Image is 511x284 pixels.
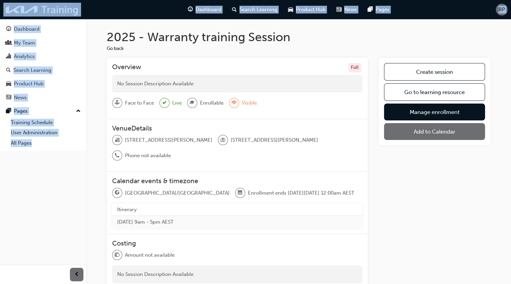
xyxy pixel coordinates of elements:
span: car-icon [6,81,11,87]
a: Manage enrollment [384,104,485,120]
span: Product Hub [296,6,326,13]
div: Full [349,63,361,72]
span: people-icon [6,40,11,46]
div: Search Learning [14,66,51,74]
th: Itinerary [112,203,362,216]
span: calendar-icon [238,189,242,197]
h3: Costing [112,239,362,247]
span: up-icon [76,107,81,116]
a: Analytics [3,50,83,63]
button: Pages [3,105,83,117]
span: Enrollment ends [DATE][DATE] 12:00am AEST [248,189,354,197]
span: car-icon [288,5,293,14]
span: News [344,6,357,13]
span: guage-icon [6,26,11,32]
span: pages-icon [368,5,373,14]
div: Pages [14,107,28,115]
span: search-icon [6,67,11,74]
a: Search Learning [3,64,83,77]
a: Dashboard [3,23,83,35]
span: eye-icon [232,98,236,107]
span: Face to Face [125,99,154,107]
span: [GEOGRAPHIC_DATA]/[GEOGRAPHIC_DATA] [125,189,230,197]
button: Go back [107,45,124,53]
span: Phone not available [125,152,171,160]
span: organisation-icon [115,136,120,145]
span: Pages [376,6,389,13]
div: No Session Description Available [112,265,362,283]
a: Training Schedule [8,117,83,128]
div: Dashboard [14,25,40,33]
td: [DATE] 9am - 5pm AEST [112,216,362,228]
a: pages-iconPages [362,3,395,17]
img: kia-training [3,3,81,17]
a: Create session [384,63,485,81]
button: DashboardMy TeamAnalyticsSearch LearningProduct HubNews [3,22,83,105]
span: guage-icon [188,5,193,14]
span: money-icon [115,251,120,259]
a: Go to learning resource [384,83,485,101]
a: All Pages [8,138,83,148]
a: guage-iconDashboard [182,3,227,17]
a: news-iconNews [331,3,362,17]
div: News [14,94,27,102]
button: Add to Calendar [384,123,485,140]
span: tick-icon [162,99,167,107]
span: graduationCap-icon [190,98,195,107]
span: [STREET_ADDRESS][PERSON_NAME] [231,136,318,144]
h1: 2025 - Warranty training Session [107,30,490,45]
a: Product Hub [3,78,83,90]
div: Analytics [14,53,35,60]
span: BP [499,6,505,13]
span: location-icon [221,136,225,145]
span: sessionType_FACE_TO_FACE-icon [115,98,120,107]
a: search-iconSearch Learning [227,3,283,17]
span: chart-icon [6,54,11,60]
span: phone-icon [115,151,120,160]
span: Dashboard [196,6,221,13]
a: News [3,91,83,104]
span: Search Learning [239,6,277,13]
span: Enrollable [200,99,224,107]
div: My Team [14,39,35,47]
span: Live [172,99,182,107]
button: BP [496,4,508,16]
span: pages-icon [6,108,11,114]
div: Product Hub [14,80,44,88]
h3: Calendar events & timezone [112,177,362,185]
a: car-iconProduct Hub [283,3,331,17]
span: globe-icon [115,189,120,197]
span: prev-icon [74,271,79,279]
span: [STREET_ADDRESS][PERSON_NAME] [125,136,212,144]
span: Amount not available [125,251,175,259]
span: news-icon [336,5,341,14]
div: No Session Description Available [112,75,362,93]
h3: Overview [112,63,141,72]
a: My Team [3,37,83,49]
span: Visible [242,99,257,107]
h3: VenueDetails [112,124,362,132]
span: search-icon [232,5,237,14]
span: news-icon [6,95,11,101]
a: User Administration [8,127,83,138]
